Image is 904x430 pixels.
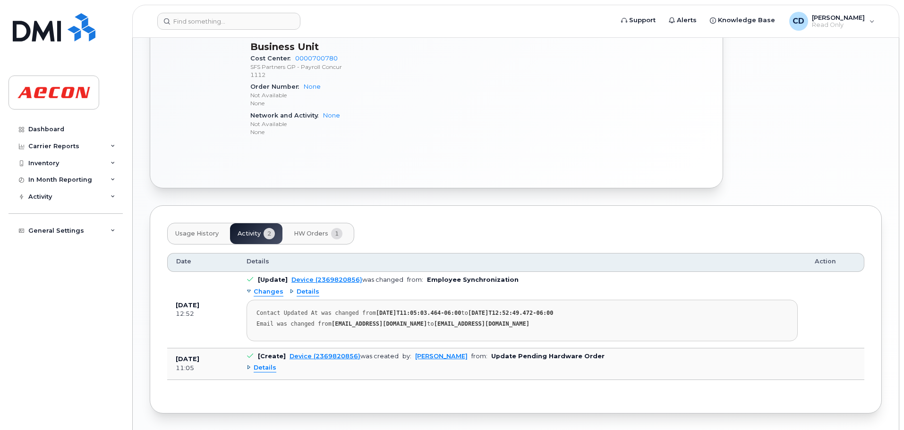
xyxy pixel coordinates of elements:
[294,230,328,237] span: HW Orders
[254,363,276,372] span: Details
[812,14,865,21] span: [PERSON_NAME]
[491,353,605,360] b: Update Pending Hardware Order
[256,320,788,328] div: Email was changed from to
[176,355,199,363] b: [DATE]
[157,13,300,30] input: Find something...
[290,353,399,360] div: was created
[250,99,472,107] p: None
[468,310,554,316] strong: [DATE]T12:52:49.472-06:00
[323,112,340,119] a: None
[471,353,487,360] span: from:
[331,228,342,239] span: 1
[250,63,472,71] p: SFS Partners GP - Payroll Concur
[250,41,472,52] h3: Business Unit
[793,16,804,27] span: CD
[402,353,411,360] span: by:
[250,112,323,119] span: Network and Activity
[297,287,319,296] span: Details
[407,276,423,283] span: from:
[332,320,427,327] strong: [EMAIL_ADDRESS][DOMAIN_NAME]
[703,11,782,30] a: Knowledge Base
[250,55,295,62] span: Cost Center
[256,310,788,317] div: Contact Updated At was changed from to
[812,21,865,29] span: Read Only
[250,128,472,136] p: None
[677,16,697,25] span: Alerts
[290,353,360,360] a: Device (2369820856)
[291,276,403,283] div: was changed
[304,83,321,90] a: None
[258,353,286,360] b: [Create]
[247,257,269,266] span: Details
[415,353,468,360] a: [PERSON_NAME]
[250,71,472,79] p: 1112
[176,302,199,309] b: [DATE]
[783,12,881,31] div: Cara Dato
[718,16,775,25] span: Knowledge Base
[434,320,529,327] strong: [EMAIL_ADDRESS][DOMAIN_NAME]
[662,11,703,30] a: Alerts
[254,287,283,296] span: Changes
[176,310,230,318] div: 12:52
[250,120,472,128] p: Not Available
[629,16,656,25] span: Support
[427,276,519,283] b: Employee Synchronization
[250,91,472,99] p: Not Available
[376,310,461,316] strong: [DATE]T11:05:03.464-06:00
[250,83,304,90] span: Order Number
[258,276,288,283] b: [Update]
[295,55,338,62] a: 0000700780
[176,257,191,266] span: Date
[175,230,219,237] span: Usage History
[614,11,662,30] a: Support
[806,253,864,272] th: Action
[176,364,230,372] div: 11:05
[291,276,362,283] a: Device (2369820856)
